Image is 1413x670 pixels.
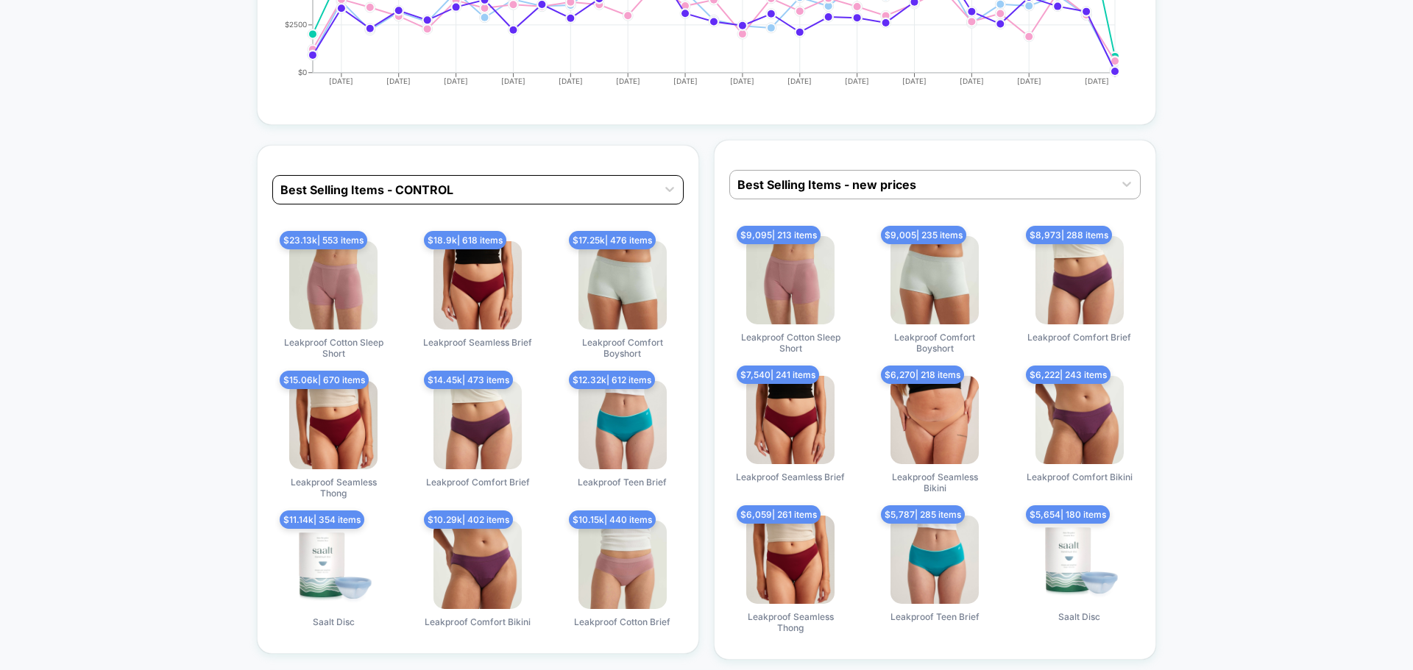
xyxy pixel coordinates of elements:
span: $ 9,005 | 235 items [881,226,966,244]
span: Leakproof Comfort Boyshort [879,332,990,354]
img: produt [746,376,835,464]
span: $ 12.32k | 612 items [569,371,655,389]
img: produt [578,241,667,329]
tspan: [DATE] [960,76,984,85]
span: $ 6,222 | 243 items [1026,366,1111,384]
img: produt [746,236,835,324]
img: produt [289,241,378,329]
img: produt [746,516,835,604]
span: Leakproof Comfort Bikini [425,616,531,627]
span: Saalt Disc [313,616,355,627]
span: Leakproof Cotton Sleep Short [735,332,846,354]
span: $ 11.14k | 354 items [280,510,364,529]
tspan: $0 [298,68,307,76]
img: produt [890,376,979,464]
span: Leakproof Seamless Thong [735,611,846,633]
span: $ 14.45k | 473 items [424,371,513,389]
span: Leakproof Seamless Brief [423,337,532,348]
span: Leakproof Comfort Brief [426,477,530,488]
img: produt [1035,236,1124,324]
img: produt [289,381,378,469]
tspan: [DATE] [730,76,754,85]
tspan: [DATE] [673,76,698,85]
tspan: [DATE] [1086,76,1110,85]
tspan: [DATE] [616,76,640,85]
img: produt [1035,516,1124,604]
img: produt [433,241,522,329]
img: produt [1035,376,1124,464]
span: $ 5,654 | 180 items [1026,505,1110,524]
span: $ 6,270 | 218 items [881,366,964,384]
img: produt [578,521,667,609]
span: $ 23.13k | 553 items [280,231,367,249]
span: $ 9,095 | 213 items [737,226,821,244]
span: $ 5,787 | 285 items [881,505,965,524]
img: produt [890,516,979,604]
span: Leakproof Teen Brief [890,611,980,622]
img: produt [433,521,522,609]
tspan: [DATE] [386,76,411,85]
tspan: [DATE] [559,76,583,85]
span: $ 15.06k | 670 items [280,371,369,389]
tspan: [DATE] [444,76,468,85]
span: Leakproof Cotton Brief [574,616,670,627]
span: Leakproof Seamless Bikini [879,471,990,493]
span: $ 7,540 | 241 items [737,366,819,384]
span: Leakproof Seamless Brief [736,471,845,482]
span: $ 18.9k | 618 items [424,231,506,249]
img: produt [890,236,979,324]
span: $ 17.25k | 476 items [569,231,656,249]
span: Leakproof Teen Brief [578,477,667,488]
tspan: [DATE] [501,76,525,85]
img: produt [578,381,667,469]
tspan: [DATE] [787,76,812,85]
tspan: [DATE] [329,76,353,85]
span: Leakproof Comfort Bikini [1027,471,1133,482]
tspan: [DATE] [902,76,927,85]
span: Leakproof Comfort Brief [1027,332,1131,343]
span: Leakproof Seamless Thong [278,477,389,499]
tspan: [DATE] [1017,76,1041,85]
img: produt [433,381,522,469]
span: $ 6,059 | 261 items [737,505,821,524]
span: $ 10.29k | 402 items [424,510,513,529]
tspan: $2500 [285,20,307,29]
img: produt [289,521,378,609]
span: Saalt Disc [1058,611,1100,622]
span: Leakproof Cotton Sleep Short [278,337,389,359]
span: Leakproof Comfort Boyshort [567,337,678,359]
span: $ 10.15k | 440 items [569,510,656,529]
span: $ 8,973 | 288 items [1026,226,1112,244]
tspan: [DATE] [845,76,869,85]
